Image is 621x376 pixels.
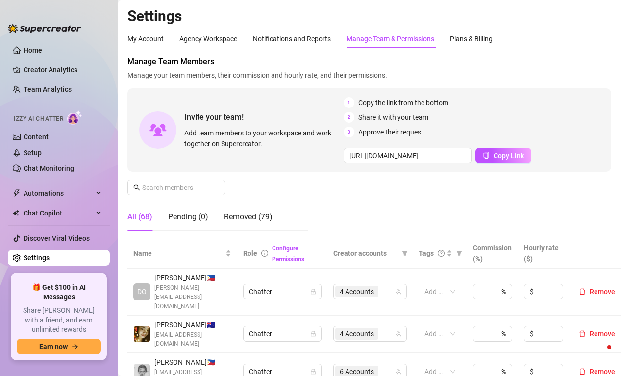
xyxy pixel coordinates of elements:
a: Creator Analytics [24,62,102,78]
span: team [396,331,401,337]
th: Hourly rate ($) [518,239,569,269]
span: Tags [419,248,434,259]
img: AI Chatter [67,110,82,125]
span: delete [579,288,586,295]
button: Copy Link [475,148,531,163]
span: arrow-right [72,343,78,350]
div: Pending (0) [168,211,208,223]
button: Remove [575,328,619,340]
th: Name [127,239,237,269]
th: Commission (%) [467,239,518,269]
span: 4 Accounts [335,286,378,297]
span: Invite your team! [184,111,344,123]
a: Chat Monitoring [24,164,74,172]
span: 🎁 Get $100 in AI Messages [17,283,101,302]
span: Copy Link [494,152,524,160]
span: filter [456,250,462,256]
div: Notifications and Reports [253,33,331,44]
span: thunderbolt [13,189,21,197]
span: Name [133,248,224,259]
div: My Account [127,33,164,44]
button: Remove [575,286,619,297]
iframe: Intercom live chat [588,343,611,366]
span: Chat Copilot [24,205,93,221]
span: 4 Accounts [340,328,374,339]
div: Removed (79) [224,211,273,223]
span: [EMAIL_ADDRESS][DOMAIN_NAME] [154,330,231,349]
span: lock [310,331,316,337]
span: team [396,289,401,295]
span: [PERSON_NAME][EMAIL_ADDRESS][DOMAIN_NAME] [154,283,231,311]
span: 4 Accounts [335,328,378,340]
span: Approve their request [358,127,423,137]
span: 3 [344,127,354,137]
h2: Settings [127,7,611,26]
span: filter [402,250,408,256]
span: lock [310,289,316,295]
div: Agency Workspace [179,33,237,44]
span: Add team members to your workspace and work together on Supercreator. [184,128,340,149]
a: Discover Viral Videos [24,234,90,242]
img: deia jane boiser [134,326,150,342]
a: Configure Permissions [272,245,304,263]
span: [PERSON_NAME] 🇵🇭 [154,357,231,368]
span: delete [579,368,586,375]
span: Remove [590,368,615,376]
a: Home [24,46,42,54]
span: question-circle [438,250,445,257]
a: Content [24,133,49,141]
span: [PERSON_NAME] 🇦🇺 [154,320,231,330]
span: search [133,184,140,191]
div: All (68) [127,211,152,223]
span: filter [400,246,410,261]
span: lock [310,369,316,375]
span: team [396,369,401,375]
span: filter [454,246,464,261]
span: Remove [590,288,615,295]
a: Team Analytics [24,85,72,93]
span: 2 [344,112,354,123]
a: Setup [24,149,42,157]
span: Automations [24,186,93,201]
span: Creator accounts [333,248,398,259]
span: delete [579,330,586,337]
span: 4 Accounts [340,286,374,297]
button: Earn nowarrow-right [17,339,101,354]
span: 1 [344,97,354,108]
input: Search members [142,182,212,193]
span: DO [137,286,147,297]
div: Plans & Billing [450,33,493,44]
span: Manage your team members, their commission and hourly rate, and their permissions. [127,70,611,81]
span: [PERSON_NAME] 🇵🇭 [154,272,231,283]
div: Manage Team & Permissions [347,33,434,44]
span: info-circle [261,250,268,257]
img: logo-BBDzfeDw.svg [8,24,81,33]
img: Chat Copilot [13,210,19,216]
span: Copy the link from the bottom [358,97,448,108]
span: Share it with your team [358,112,428,123]
a: Settings [24,254,50,262]
span: Share [PERSON_NAME] with a friend, and earn unlimited rewards [17,306,101,335]
span: Role [243,249,257,257]
span: Izzy AI Chatter [14,114,63,124]
span: Chatter [249,284,316,299]
span: Earn now [39,343,68,350]
span: Remove [590,330,615,338]
span: Manage Team Members [127,56,611,68]
span: Chatter [249,326,316,341]
span: copy [483,152,490,159]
